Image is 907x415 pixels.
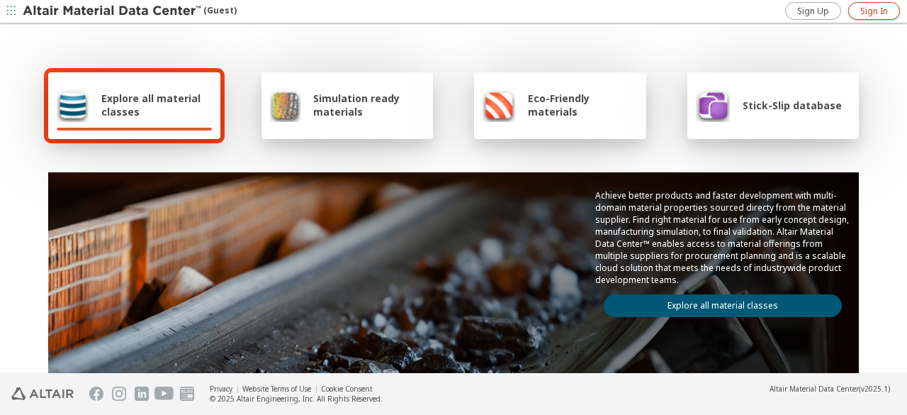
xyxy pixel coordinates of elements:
span: Explore all material classes [101,92,212,118]
img: Altair Engineering [11,387,74,400]
a: Sign In [848,2,900,20]
a: Explore all material classes [604,294,842,317]
span: Simulation ready materials [313,92,424,118]
a: Website Terms of Use [242,384,311,394]
img: Explore all material classes [57,88,89,122]
span: Eco-Friendly materials [528,92,637,118]
span: Stick-Slip database [743,99,842,112]
span: Sign In [860,6,888,17]
img: Simulation ready materials [270,88,300,122]
span: Altair Material Data Center [770,384,859,394]
div: © 2025 Altair Engineering, Inc. All Rights Reserved. [210,394,383,404]
a: Privacy [210,384,232,394]
p: Achieve better products and faster development with multi-domain material properties sourced dire... [595,189,850,286]
img: Altair Material Data Center [23,4,203,18]
span: Sign Up [797,6,829,17]
img: Stick-Slip database [696,88,730,122]
div: (v2025.1) [770,384,890,394]
a: Cookie Consent [321,384,373,394]
a: Sign Up [785,2,841,20]
div: (Guest) [23,4,237,18]
img: Eco-Friendly materials [483,88,515,122]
